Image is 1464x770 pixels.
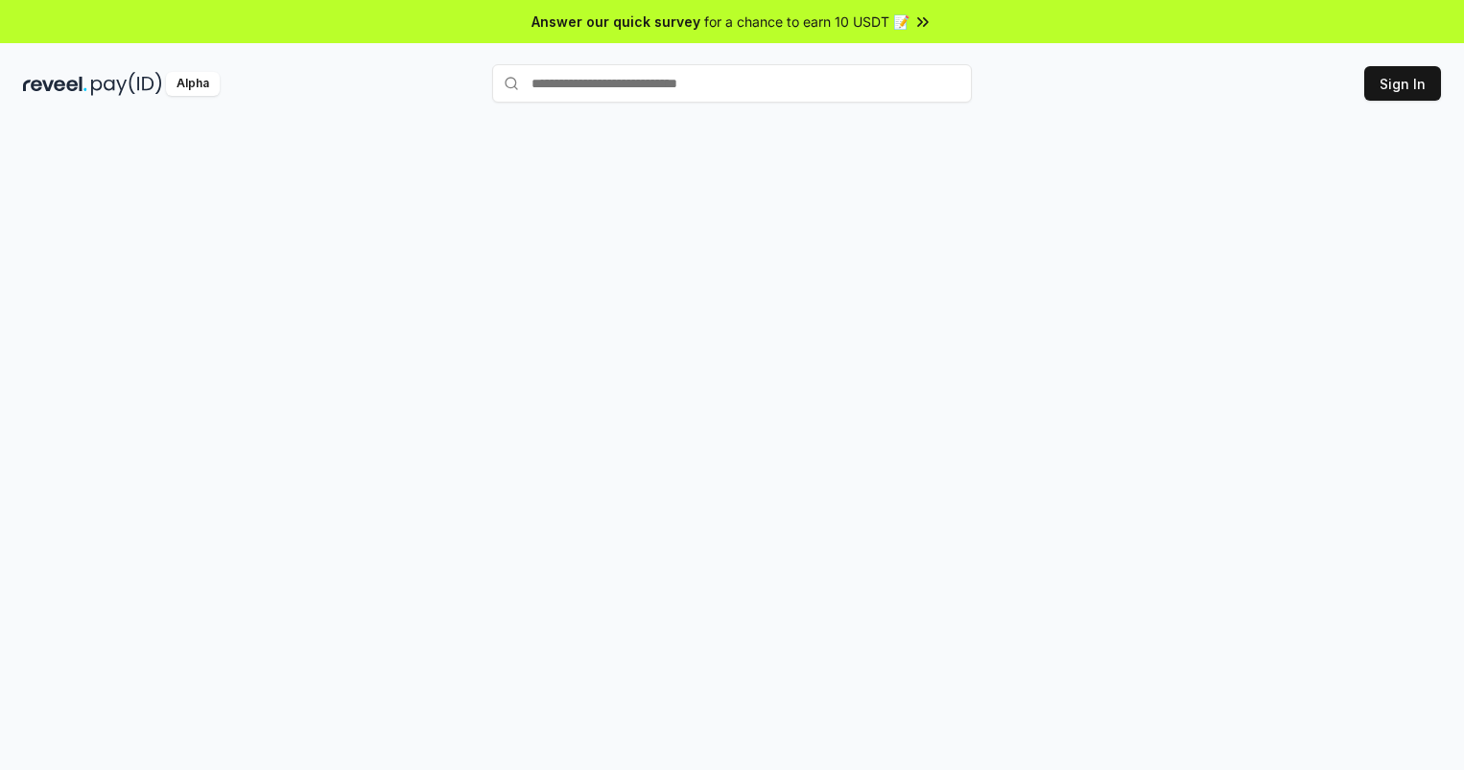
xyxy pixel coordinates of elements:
span: Answer our quick survey [531,12,700,32]
img: pay_id [91,72,162,96]
img: reveel_dark [23,72,87,96]
div: Alpha [166,72,220,96]
button: Sign In [1364,66,1441,101]
span: for a chance to earn 10 USDT 📝 [704,12,909,32]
